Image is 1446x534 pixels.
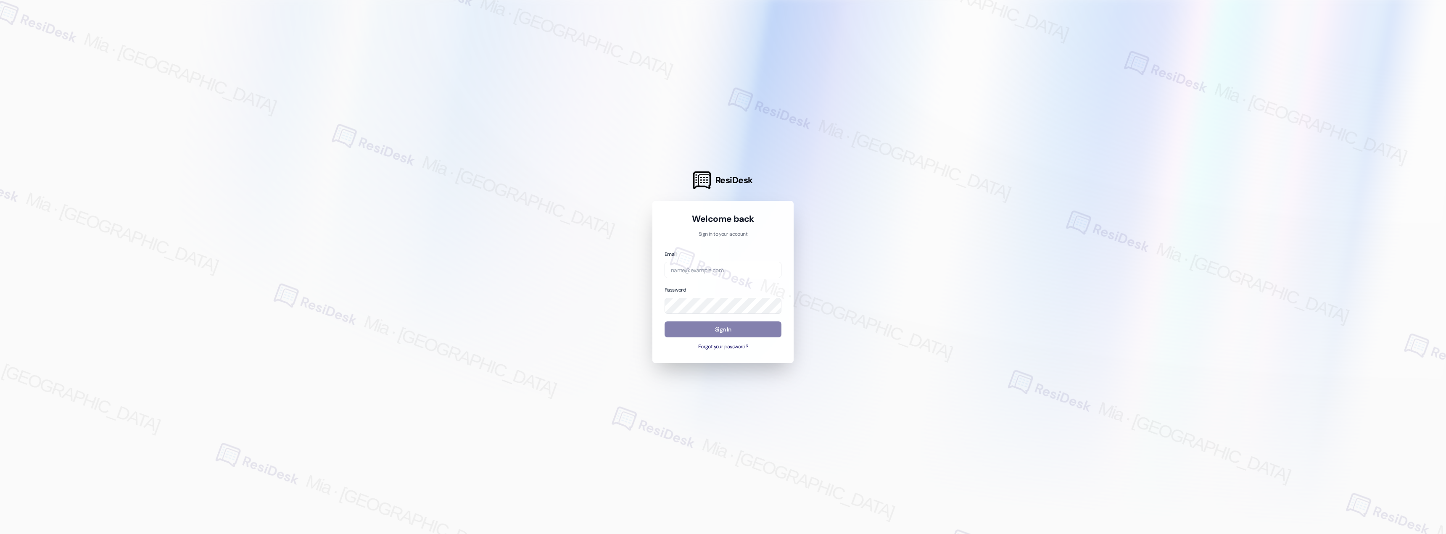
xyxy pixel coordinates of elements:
[665,231,781,238] p: Sign in to your account
[665,343,781,351] button: Forgot your password?
[665,287,686,293] label: Password
[665,213,781,225] h1: Welcome back
[665,251,676,258] label: Email
[665,321,781,338] button: Sign In
[693,171,711,189] img: ResiDesk Logo
[665,262,781,278] input: name@example.com
[715,174,753,186] span: ResiDesk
